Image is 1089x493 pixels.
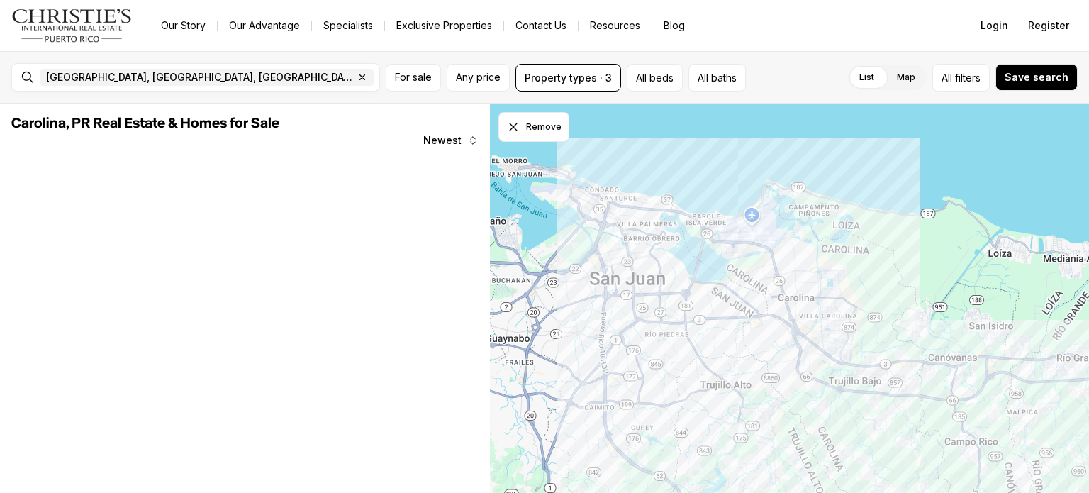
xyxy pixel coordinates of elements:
[886,65,927,90] label: Map
[456,72,501,83] span: Any price
[1028,20,1069,31] span: Register
[579,16,652,35] a: Resources
[995,64,1078,91] button: Save search
[46,72,354,83] span: [GEOGRAPHIC_DATA], [GEOGRAPHIC_DATA], [GEOGRAPHIC_DATA]
[1020,11,1078,40] button: Register
[447,64,510,92] button: Any price
[942,70,952,85] span: All
[955,70,981,85] span: filters
[386,64,441,92] button: For sale
[627,64,683,92] button: All beds
[11,116,279,131] span: Carolina, PR Real Estate & Homes for Sale
[981,20,1008,31] span: Login
[395,72,432,83] span: For sale
[218,16,311,35] a: Our Advantage
[498,112,569,142] button: Dismiss drawing
[932,64,990,92] button: Allfilters
[1005,72,1068,83] span: Save search
[415,126,487,155] button: Newest
[848,65,886,90] label: List
[972,11,1017,40] button: Login
[504,16,578,35] button: Contact Us
[423,135,462,146] span: Newest
[312,16,384,35] a: Specialists
[652,16,696,35] a: Blog
[150,16,217,35] a: Our Story
[11,9,133,43] img: logo
[515,64,621,92] button: Property types · 3
[688,64,746,92] button: All baths
[385,16,503,35] a: Exclusive Properties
